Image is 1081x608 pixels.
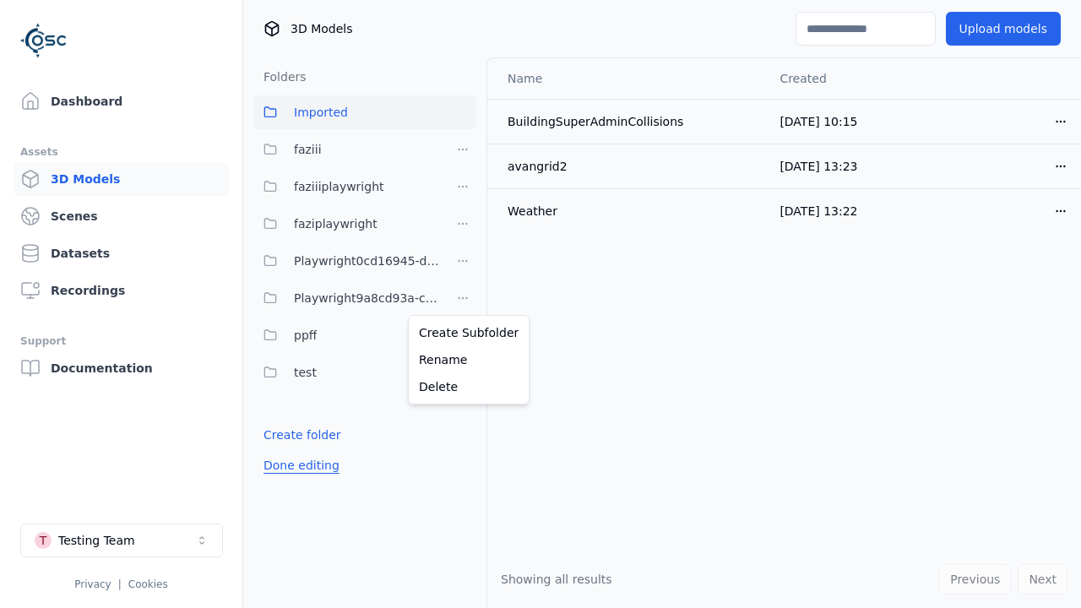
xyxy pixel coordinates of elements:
a: Delete [412,373,525,400]
a: Create Subfolder [412,319,525,346]
a: Rename [412,346,525,373]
